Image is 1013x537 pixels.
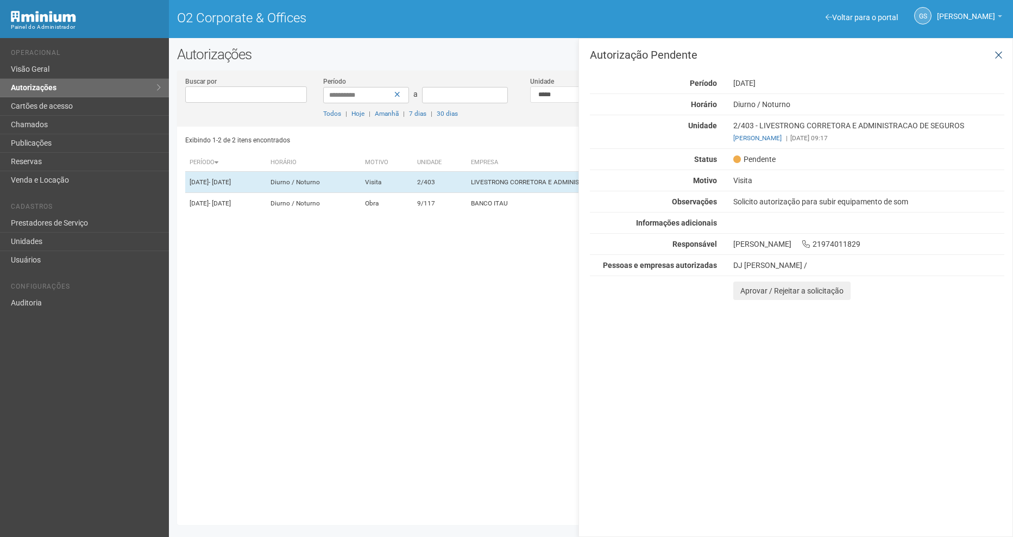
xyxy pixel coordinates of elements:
[11,203,161,214] li: Cadastros
[691,100,717,109] strong: Horário
[266,154,361,172] th: Horário
[937,2,995,21] span: Gabriela Souza
[409,110,426,117] a: 7 dias
[351,110,364,117] a: Hoje
[672,197,717,206] strong: Observações
[733,260,1004,270] div: DJ [PERSON_NAME] /
[11,49,161,60] li: Operacional
[688,121,717,130] strong: Unidade
[413,172,467,193] td: 2/403
[603,261,717,270] strong: Pessoas e empresas autorizadas
[185,154,266,172] th: Período
[725,239,1012,249] div: [PERSON_NAME] 21974011829
[725,99,1012,109] div: Diurno / Noturno
[636,218,717,227] strong: Informações adicionais
[323,110,341,117] a: Todos
[693,176,717,185] strong: Motivo
[323,77,346,86] label: Período
[177,11,583,25] h1: O2 Corporate & Offices
[403,110,405,117] span: |
[266,172,361,193] td: Diurno / Noturno
[914,7,932,24] a: GS
[413,193,467,214] td: 9/117
[733,134,782,142] a: [PERSON_NAME]
[361,154,413,172] th: Motivo
[413,90,418,98] span: a
[185,193,266,214] td: [DATE]
[725,197,1012,207] div: Solicito autorização para subir equipamento de som
[185,172,266,193] td: [DATE]
[11,11,76,22] img: Minium
[375,110,399,117] a: Amanhã
[672,240,717,248] strong: Responsável
[361,193,413,214] td: Obra
[937,14,1002,22] a: [PERSON_NAME]
[345,110,347,117] span: |
[209,178,231,186] span: - [DATE]
[11,283,161,294] li: Configurações
[733,154,776,164] span: Pendente
[725,121,1012,143] div: 2/403 - LIVESTRONG CORRETORA E ADMINISTRACAO DE SEGUROS
[177,46,1005,63] h2: Autorizações
[786,134,788,142] span: |
[530,77,554,86] label: Unidade
[185,77,217,86] label: Buscar por
[209,199,231,207] span: - [DATE]
[725,176,1012,185] div: Visita
[369,110,370,117] span: |
[694,155,717,164] strong: Status
[361,172,413,193] td: Visita
[11,22,161,32] div: Painel do Administrador
[590,49,1004,60] h3: Autorização Pendente
[725,78,1012,88] div: [DATE]
[690,79,717,88] strong: Período
[467,172,761,193] td: LIVESTRONG CORRETORA E ADMINISTRACAO DE SEGUROS
[431,110,432,117] span: |
[266,193,361,214] td: Diurno / Noturno
[826,13,898,22] a: Voltar para o portal
[185,132,588,148] div: Exibindo 1-2 de 2 itens encontrados
[437,110,458,117] a: 30 dias
[467,154,761,172] th: Empresa
[733,133,1004,143] div: [DATE] 09:17
[467,193,761,214] td: BANCO ITAU
[733,282,851,300] button: Aprovar / Rejeitar a solicitação
[413,154,467,172] th: Unidade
